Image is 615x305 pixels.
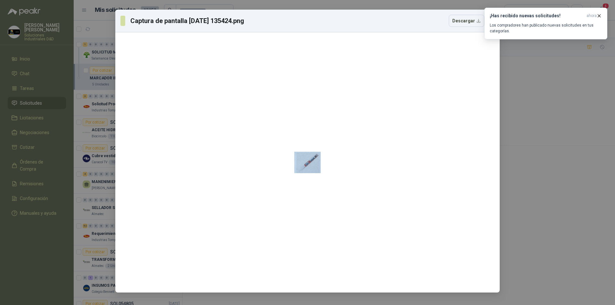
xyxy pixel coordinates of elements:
[490,22,602,34] p: Los compradores han publicado nuevas solicitudes en tus categorías.
[130,16,244,26] h3: Captura de pantalla [DATE] 135424.png
[490,13,584,19] h3: ¡Has recibido nuevas solicitudes!
[586,13,597,19] span: ahora
[449,15,484,27] button: Descargar
[484,8,607,39] button: ¡Has recibido nuevas solicitudes!ahora Los compradores han publicado nuevas solicitudes en tus ca...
